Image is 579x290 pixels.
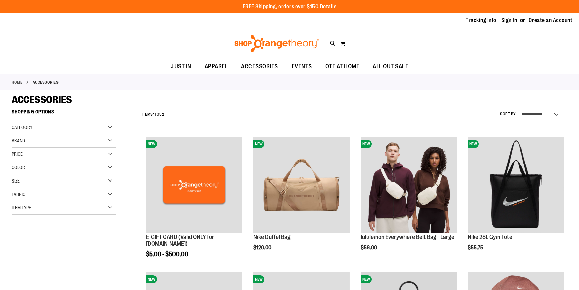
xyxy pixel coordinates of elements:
[361,140,372,148] span: NEW
[253,137,350,233] img: Nike Duffel Bag
[12,106,116,121] strong: Shopping Options
[146,251,188,258] span: $5.00 - $500.00
[146,234,214,247] a: E-GIFT CARD (Valid ONLY for [DOMAIN_NAME])
[501,17,517,24] a: Sign In
[205,59,228,74] span: APPAREL
[320,4,337,10] a: Details
[325,59,360,74] span: OTF AT HOME
[253,137,350,234] a: Nike Duffel BagNEW
[12,178,20,184] span: Size
[143,133,246,274] div: product
[233,35,320,52] img: Shop Orangetheory
[12,125,32,130] span: Category
[146,275,157,283] span: NEW
[357,133,460,268] div: product
[253,234,291,240] a: Nike Duffel Bag
[253,275,264,283] span: NEW
[468,137,564,234] a: Nike 28L Gym ToteNEW
[146,137,242,234] a: E-GIFT CARD (Valid ONLY for ShopOrangetheory.com)NEW
[171,59,191,74] span: JUST IN
[146,137,242,233] img: E-GIFT CARD (Valid ONLY for ShopOrangetheory.com)
[153,112,155,117] span: 1
[146,140,157,148] span: NEW
[159,112,164,117] span: 52
[361,137,457,234] a: lululemon Everywhere Belt Bag - LargeNEW
[12,165,25,170] span: Color
[12,79,22,85] a: Home
[468,234,512,240] a: Nike 28L Gym Tote
[253,140,264,148] span: NEW
[243,3,337,11] p: FREE Shipping, orders over $150.
[361,137,457,233] img: lululemon Everywhere Belt Bag - Large
[12,192,25,197] span: Fabric
[250,133,353,268] div: product
[33,79,59,85] strong: ACCESSORIES
[361,275,372,283] span: NEW
[373,59,408,74] span: ALL OUT SALE
[361,245,378,251] span: $56.00
[466,17,496,24] a: Tracking Info
[12,151,23,157] span: Price
[12,94,72,105] span: ACCESSORIES
[12,205,31,210] span: Item Type
[12,138,25,143] span: Brand
[468,137,564,233] img: Nike 28L Gym Tote
[142,109,164,120] h2: Items to
[361,234,454,240] a: lululemon Everywhere Belt Bag - Large
[468,245,484,251] span: $55.75
[500,111,516,117] label: Sort By
[464,133,567,268] div: product
[253,245,272,251] span: $120.00
[468,140,479,148] span: NEW
[529,17,573,24] a: Create an Account
[292,59,312,74] span: EVENTS
[241,59,278,74] span: ACCESSORIES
